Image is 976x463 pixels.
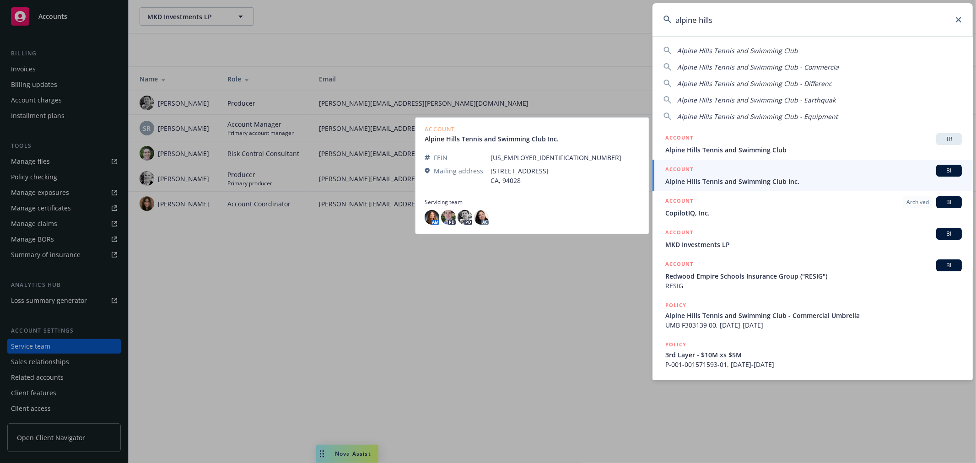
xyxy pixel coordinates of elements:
[652,3,973,36] input: Search...
[665,281,962,291] span: RESIG
[677,112,838,121] span: Alpine Hills Tennis and Swimming Club - Equipment
[665,240,962,249] span: MKD Investments LP
[677,63,839,71] span: Alpine Hills Tennis and Swimming Club - Commercia
[652,374,973,423] a: POLICY
[665,320,962,330] span: UMB F303139 00, [DATE]-[DATE]
[652,191,973,223] a: ACCOUNTArchivedBICopilotIQ, Inc.
[940,261,958,269] span: BI
[652,160,973,191] a: ACCOUNTBIAlpine Hills Tennis and Swimming Club Inc.
[665,145,962,155] span: Alpine Hills Tennis and Swimming Club
[665,259,693,270] h5: ACCOUNT
[665,340,686,349] h5: POLICY
[940,198,958,206] span: BI
[665,133,693,144] h5: ACCOUNT
[665,301,686,310] h5: POLICY
[940,167,958,175] span: BI
[665,379,686,388] h5: POLICY
[906,198,929,206] span: Archived
[652,335,973,374] a: POLICY3rd Layer - $10M xs $5MP-001-001571593-01, [DATE]-[DATE]
[665,196,693,207] h5: ACCOUNT
[665,311,962,320] span: Alpine Hills Tennis and Swimming Club - Commercial Umbrella
[652,128,973,160] a: ACCOUNTTRAlpine Hills Tennis and Swimming Club
[677,96,836,104] span: Alpine Hills Tennis and Swimming Club - Earthquak
[665,208,962,218] span: CopilotIQ, Inc.
[665,177,962,186] span: Alpine Hills Tennis and Swimming Club Inc.
[940,230,958,238] span: BI
[652,296,973,335] a: POLICYAlpine Hills Tennis and Swimming Club - Commercial UmbrellaUMB F303139 00, [DATE]-[DATE]
[665,271,962,281] span: Redwood Empire Schools Insurance Group ("RESIG")
[665,228,693,239] h5: ACCOUNT
[652,223,973,254] a: ACCOUNTBIMKD Investments LP
[940,135,958,143] span: TR
[665,360,962,369] span: P-001-001571593-01, [DATE]-[DATE]
[677,46,798,55] span: Alpine Hills Tennis and Swimming Club
[665,350,962,360] span: 3rd Layer - $10M xs $5M
[652,254,973,296] a: ACCOUNTBIRedwood Empire Schools Insurance Group ("RESIG")RESIG
[665,165,693,176] h5: ACCOUNT
[677,79,832,88] span: Alpine Hills Tennis and Swimming Club - Differenc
